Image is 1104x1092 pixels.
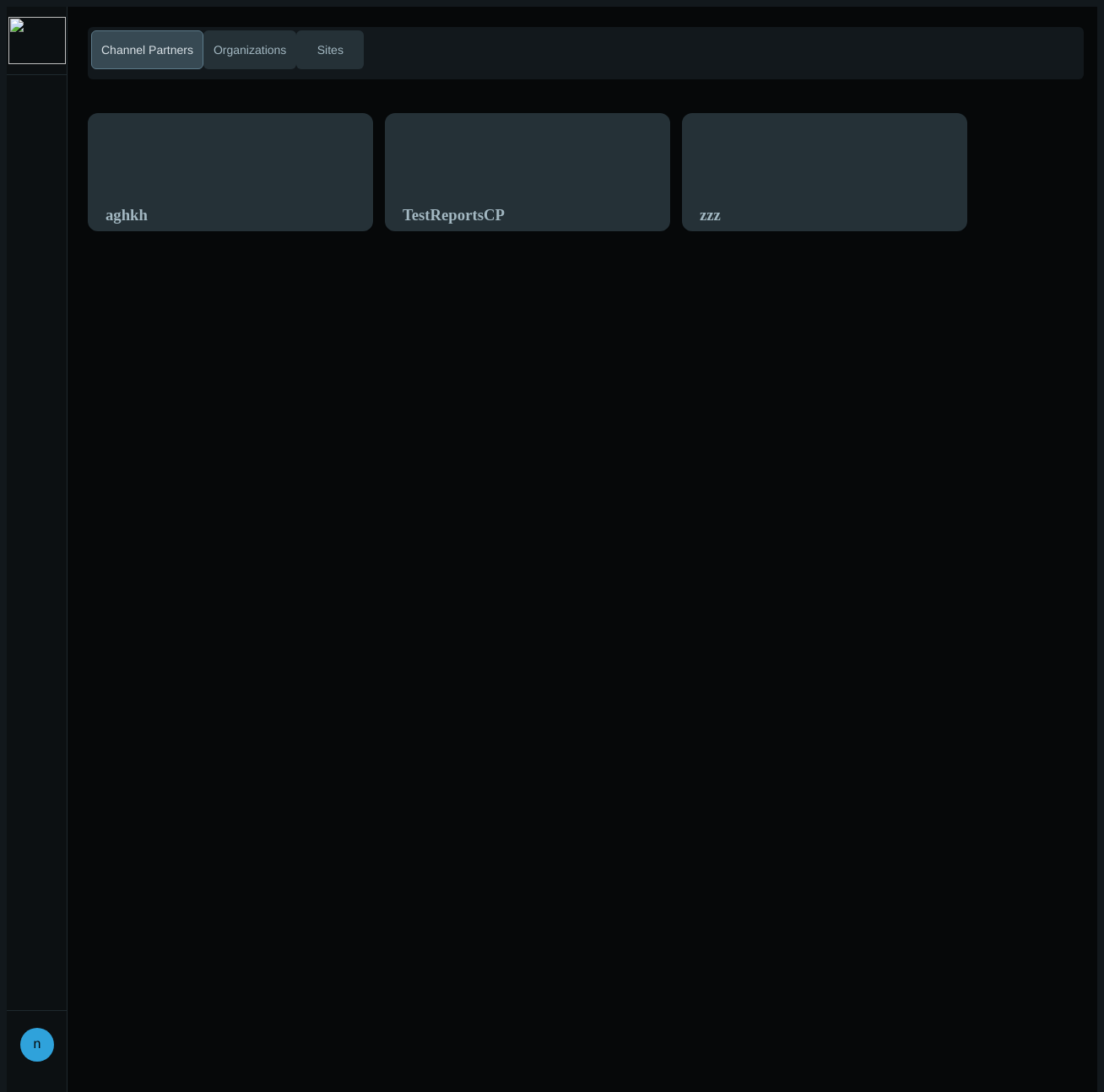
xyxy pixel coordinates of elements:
img: logo.png [8,17,66,64]
span: Sites [314,41,347,59]
div: n [20,1028,54,1062]
button: Sites [296,30,364,69]
button: Channel Partners [91,30,203,69]
span: Organizations [210,41,290,59]
span: Channel Partners [98,41,197,59]
button: Organizations [203,30,296,69]
nx-search-highlight: zzz [700,206,721,224]
nx-search-highlight: TestReportsCP [403,206,505,224]
nx-search-highlight: aghkh [106,206,148,224]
